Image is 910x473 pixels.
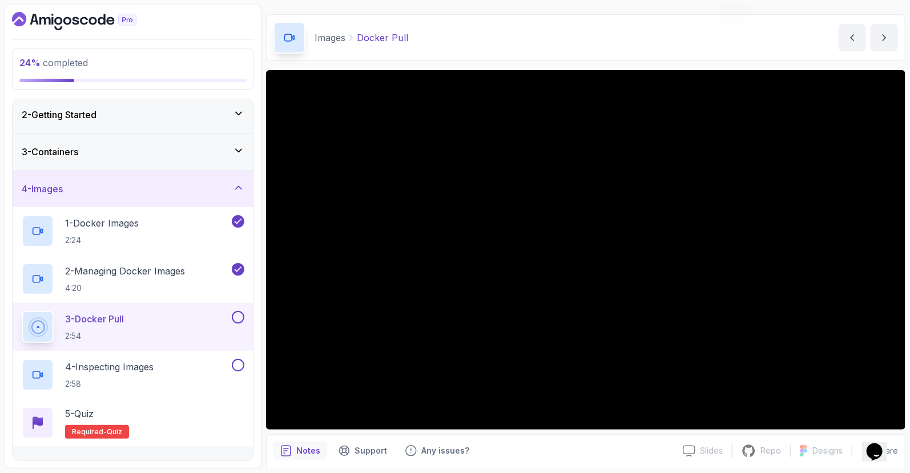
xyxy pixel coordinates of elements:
span: 24 % [19,57,41,68]
p: 2 - Managing Docker Images [65,264,185,278]
h3: 3 - Containers [22,145,78,159]
button: Feedback button [398,442,476,460]
button: Support button [332,442,394,460]
span: Required- [72,427,107,436]
p: Repo [760,445,781,456]
p: 2:54 [65,330,124,342]
button: notes button [273,442,327,460]
button: next content [871,24,898,51]
button: 2-Managing Docker Images4:20 [22,263,244,295]
p: 2:24 [65,235,139,246]
span: completed [19,57,88,68]
button: 4-Images [13,171,253,207]
p: 4:20 [65,282,185,294]
p: Slides [700,445,723,456]
p: Designs [812,445,843,456]
iframe: chat widget [862,427,899,462]
button: previous content [839,24,866,51]
iframe: 3 - Docker Pull [266,70,905,430]
p: 5 - Quiz [65,407,94,421]
h3: 4 - Images [22,182,63,196]
button: 1-Docker Images2:24 [22,215,244,247]
p: Notes [296,445,320,456]
h3: 2 - Getting Started [22,108,96,122]
p: Docker Pull [357,31,408,45]
p: Support [355,445,387,456]
p: Images [315,31,345,45]
p: 4 - Inspecting Images [65,360,154,374]
a: Dashboard [12,12,163,30]
p: Any issues? [421,445,469,456]
button: 5-QuizRequired-quiz [22,407,244,439]
p: 1 - Docker Images [65,216,139,230]
button: 3-Docker Pull2:54 [22,311,244,343]
h3: 5 - Docker Architecture [22,459,119,472]
button: 2-Getting Started [13,96,253,133]
p: 3 - Docker Pull [65,312,124,326]
button: 3-Containers [13,134,253,170]
button: Share [852,445,898,456]
span: quiz [107,427,122,436]
button: 4-Inspecting Images2:58 [22,359,244,391]
p: 2:58 [65,378,154,390]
